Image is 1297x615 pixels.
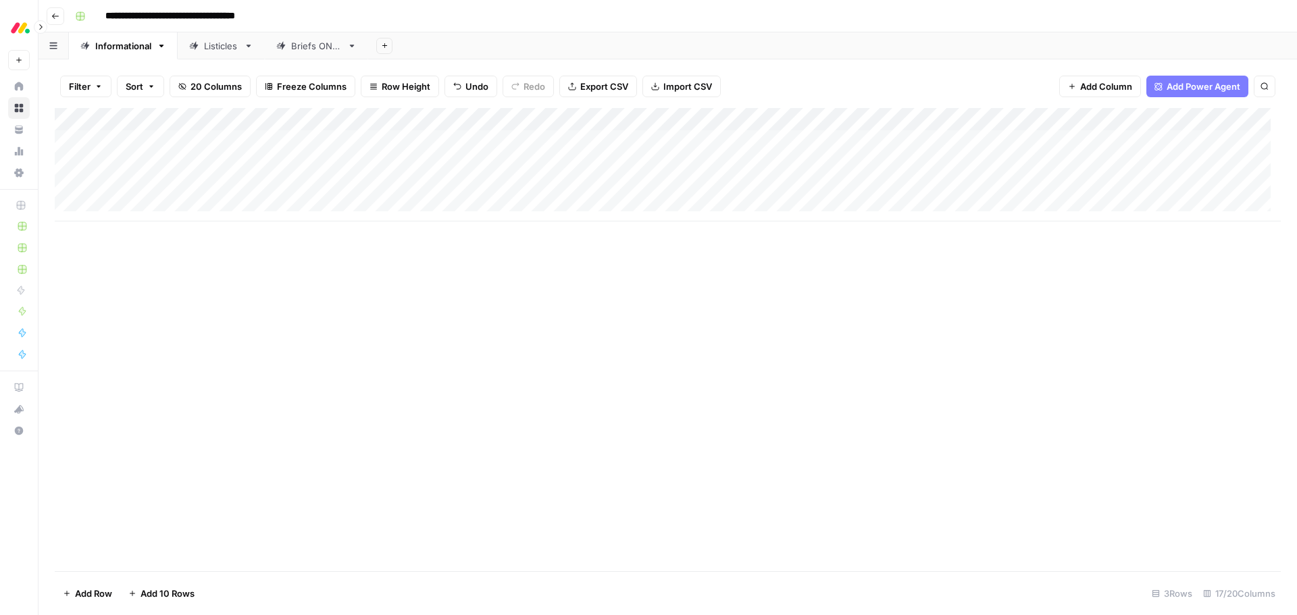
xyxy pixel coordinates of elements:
[178,32,265,59] a: Listicles
[382,80,430,93] span: Row Height
[1198,583,1281,604] div: 17/20 Columns
[75,587,112,600] span: Add Row
[120,583,203,604] button: Add 10 Rows
[1059,76,1141,97] button: Add Column
[277,80,347,93] span: Freeze Columns
[503,76,554,97] button: Redo
[580,80,628,93] span: Export CSV
[8,76,30,97] a: Home
[204,39,238,53] div: Listicles
[8,16,32,40] img: Monday.com Logo
[8,97,30,119] a: Browse
[95,39,151,53] div: Informational
[8,11,30,45] button: Workspace: Monday.com
[361,76,439,97] button: Row Height
[8,398,30,420] button: What's new?
[141,587,195,600] span: Add 10 Rows
[291,39,342,53] div: Briefs ONLY
[444,76,497,97] button: Undo
[55,583,120,604] button: Add Row
[190,80,242,93] span: 20 Columns
[8,420,30,442] button: Help + Support
[60,76,111,97] button: Filter
[1146,76,1248,97] button: Add Power Agent
[265,32,368,59] a: Briefs ONLY
[1080,80,1132,93] span: Add Column
[8,140,30,162] a: Usage
[8,119,30,140] a: Your Data
[69,32,178,59] a: Informational
[559,76,637,97] button: Export CSV
[9,399,29,419] div: What's new?
[8,162,30,184] a: Settings
[524,80,545,93] span: Redo
[69,80,91,93] span: Filter
[117,76,164,97] button: Sort
[663,80,712,93] span: Import CSV
[642,76,721,97] button: Import CSV
[465,80,488,93] span: Undo
[1146,583,1198,604] div: 3 Rows
[256,76,355,97] button: Freeze Columns
[8,377,30,398] a: AirOps Academy
[1167,80,1240,93] span: Add Power Agent
[126,80,143,93] span: Sort
[170,76,251,97] button: 20 Columns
